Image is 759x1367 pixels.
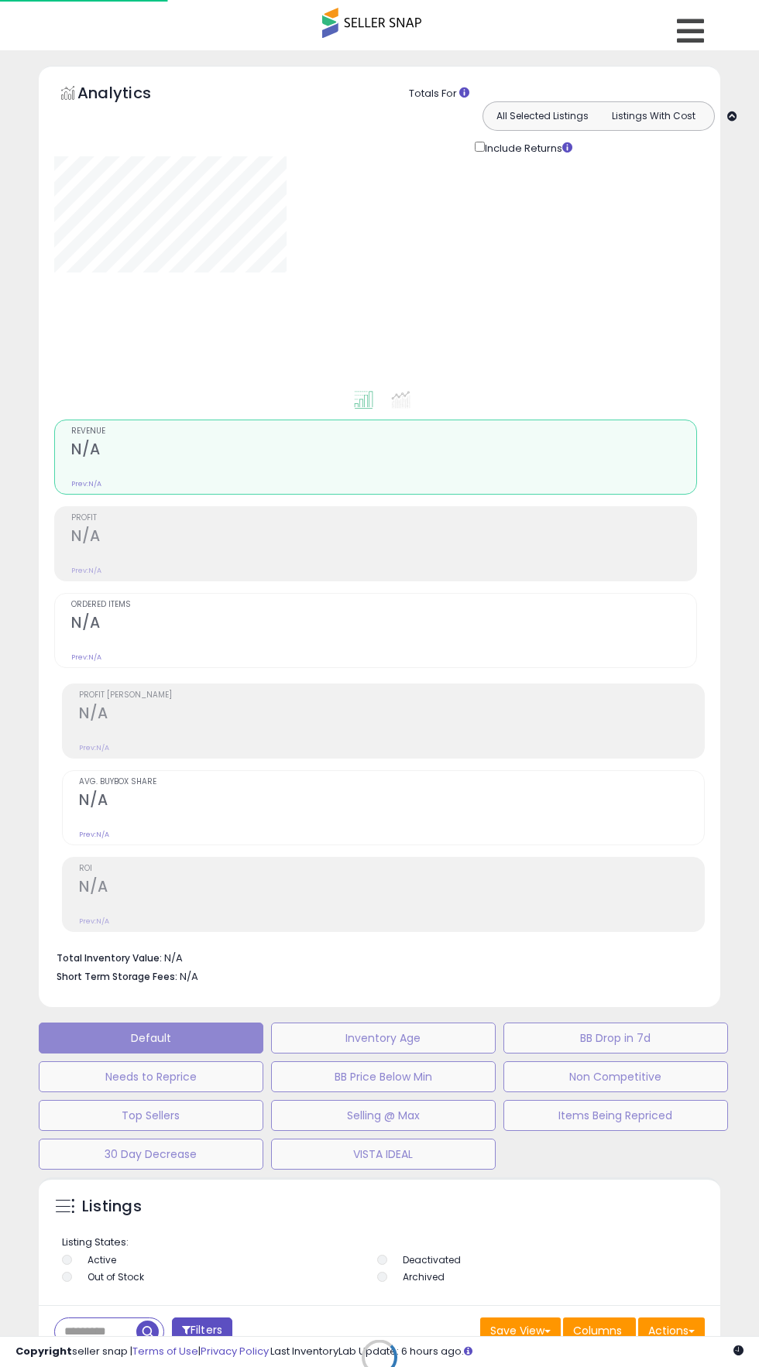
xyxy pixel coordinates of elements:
[79,704,704,725] h2: N/A
[71,514,696,522] span: Profit
[79,691,704,700] span: Profit [PERSON_NAME]
[71,440,696,461] h2: N/A
[79,791,704,812] h2: N/A
[71,601,696,609] span: Ordered Items
[39,1061,263,1092] button: Needs to Reprice
[57,970,177,983] b: Short Term Storage Fees:
[71,479,101,488] small: Prev: N/A
[71,427,696,436] span: Revenue
[79,830,109,839] small: Prev: N/A
[79,878,704,899] h2: N/A
[39,1139,263,1170] button: 30 Day Decrease
[79,778,704,786] span: Avg. Buybox Share
[79,743,109,752] small: Prev: N/A
[77,82,181,108] h5: Analytics
[271,1061,496,1092] button: BB Price Below Min
[79,916,109,926] small: Prev: N/A
[180,969,198,984] span: N/A
[503,1061,728,1092] button: Non Competitive
[71,527,696,548] h2: N/A
[15,1344,72,1358] strong: Copyright
[15,1345,269,1359] div: seller snap | |
[71,614,696,635] h2: N/A
[271,1023,496,1054] button: Inventory Age
[39,1100,263,1131] button: Top Sellers
[409,87,757,101] div: Totals For
[271,1100,496,1131] button: Selling @ Max
[57,947,693,966] li: N/A
[503,1100,728,1131] button: Items Being Repriced
[271,1139,496,1170] button: VISTA IDEAL
[57,951,162,964] b: Total Inventory Value:
[503,1023,728,1054] button: BB Drop in 7d
[71,653,101,662] small: Prev: N/A
[79,865,704,873] span: ROI
[39,1023,263,1054] button: Default
[71,566,101,575] small: Prev: N/A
